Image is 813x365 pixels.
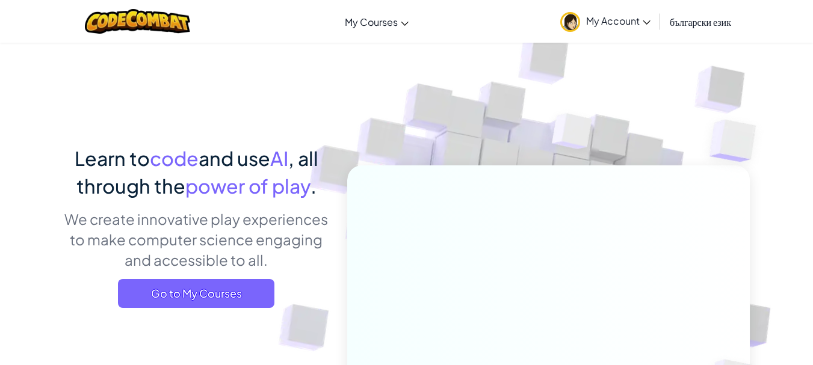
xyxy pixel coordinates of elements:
span: code [150,146,199,170]
a: My Courses [339,5,415,38]
span: and use [199,146,270,170]
p: We create innovative play experiences to make computer science engaging and accessible to all. [64,209,329,270]
img: CodeCombat logo [85,9,190,34]
span: AI [270,146,288,170]
img: avatar [560,12,580,32]
span: power of play [185,174,311,198]
span: My Account [586,14,651,27]
img: Overlap cubes [685,90,790,192]
a: My Account [554,2,657,40]
a: Go to My Courses [118,279,274,308]
a: български език [664,5,737,38]
span: My Courses [345,16,398,28]
span: Learn to [75,146,150,170]
span: . [311,174,317,198]
img: Overlap cubes [529,90,616,179]
span: български език [670,16,731,28]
